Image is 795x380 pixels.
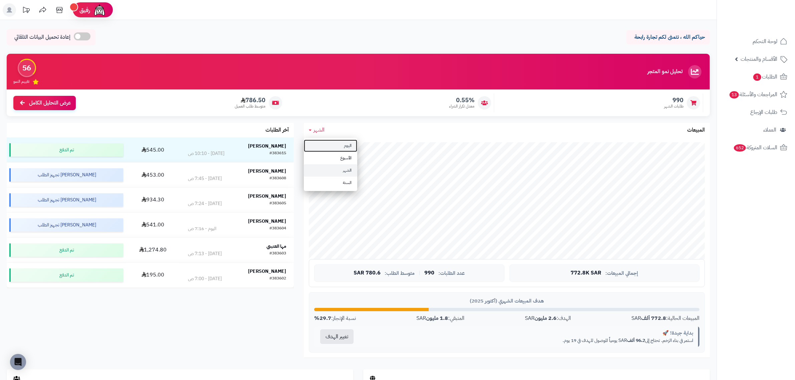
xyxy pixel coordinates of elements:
[365,330,693,337] div: بداية جيدة! 🚀
[647,69,682,75] h3: تحليل نمو المتجر
[438,270,465,276] span: عدد الطلبات:
[730,91,739,99] span: 13
[750,108,777,117] span: طلبات الإرجاع
[10,354,26,370] div: Open Intercom Messenger
[269,200,286,207] div: #383605
[449,104,474,109] span: معدل تكرار الشراء
[729,90,777,99] span: المراجعات والأسئلة
[126,138,180,162] td: 545.00
[126,238,180,262] td: 1,274.80
[571,270,601,276] span: 772.8K SAR
[248,193,286,200] strong: [PERSON_NAME]
[126,163,180,187] td: 453.00
[721,104,791,120] a: طلبات الإرجاع
[416,315,464,322] div: المتبقي: SAR
[248,168,286,175] strong: [PERSON_NAME]
[385,270,415,276] span: متوسط الطلب:
[248,143,286,150] strong: [PERSON_NAME]
[188,200,222,207] div: [DATE] - 7:24 ص
[9,168,123,182] div: [PERSON_NAME] تجهيز الطلب
[631,33,705,41] p: حياكم الله ، نتمنى لكم تجارة رابحة
[269,225,286,232] div: #383604
[687,127,705,133] h3: المبيعات
[269,275,286,282] div: #383602
[449,97,474,104] span: 0.55%
[126,188,180,212] td: 934.30
[248,218,286,225] strong: [PERSON_NAME]
[304,164,357,177] a: الشهر
[269,250,286,257] div: #383603
[13,79,29,84] span: تقييم النمو
[320,329,354,344] button: تغيير الهدف
[126,263,180,288] td: 195.00
[314,126,325,134] span: الشهر
[641,314,666,322] strong: 772.8 ألف
[605,270,638,276] span: إجمالي المبيعات:
[9,193,123,207] div: [PERSON_NAME] تجهيز الطلب
[741,54,777,64] span: الأقسام والمنتجات
[188,150,224,157] div: [DATE] - 10:10 ص
[664,97,683,104] span: 990
[426,314,448,322] strong: 1.8 مليون
[248,268,286,275] strong: [PERSON_NAME]
[424,270,434,276] span: 990
[535,314,557,322] strong: 2.6 مليون
[29,99,71,107] span: عرض التحليل الكامل
[419,270,420,275] span: |
[304,152,357,164] a: الأسبوع
[188,175,222,182] div: [DATE] - 7:45 ص
[304,140,357,152] a: اليوم
[721,33,791,49] a: لوحة التحكم
[525,315,571,322] div: الهدف: SAR
[126,213,180,237] td: 541.00
[631,315,700,322] div: المبيعات الحالية: SAR
[188,275,222,282] div: [DATE] - 7:00 ص
[721,122,791,138] a: العملاء
[265,127,289,133] h3: آخر الطلبات
[763,125,776,135] span: العملاء
[9,143,123,157] div: تم الدفع
[14,33,70,41] span: إعادة تحميل البيانات التلقائي
[627,337,645,344] strong: 96.2 ألف
[235,104,265,109] span: متوسط طلب العميل
[734,144,746,152] span: 652
[188,250,222,257] div: [DATE] - 7:13 ص
[235,97,265,104] span: 786.50
[314,314,331,322] strong: 29.7%
[18,3,34,18] a: تحديثات المنصة
[304,177,357,189] a: السنة
[314,315,356,322] div: نسبة الإنجاز:
[753,72,777,81] span: الطلبات
[721,86,791,103] a: المراجعات والأسئلة13
[354,270,381,276] span: 780.6 SAR
[721,69,791,85] a: الطلبات1
[9,243,123,257] div: تم الدفع
[365,337,693,344] p: استمر في بناء الزخم. تحتاج إلى SAR يومياً للوصول للهدف في 19 يوم.
[266,243,286,250] strong: مها العتيبي
[753,37,777,46] span: لوحة التحكم
[314,298,700,305] div: هدف المبيعات الشهري (أكتوبر 2025)
[93,3,106,17] img: ai-face.png
[753,73,761,81] span: 1
[269,150,286,157] div: #383615
[733,143,777,152] span: السلات المتروكة
[79,6,90,14] span: رفيق
[721,140,791,156] a: السلات المتروكة652
[309,126,325,134] a: الشهر
[13,96,76,110] a: عرض التحليل الكامل
[188,225,216,232] div: اليوم - 7:16 ص
[269,175,286,182] div: #383608
[9,268,123,282] div: تم الدفع
[9,218,123,232] div: [PERSON_NAME] تجهيز الطلب
[664,104,683,109] span: طلبات الشهر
